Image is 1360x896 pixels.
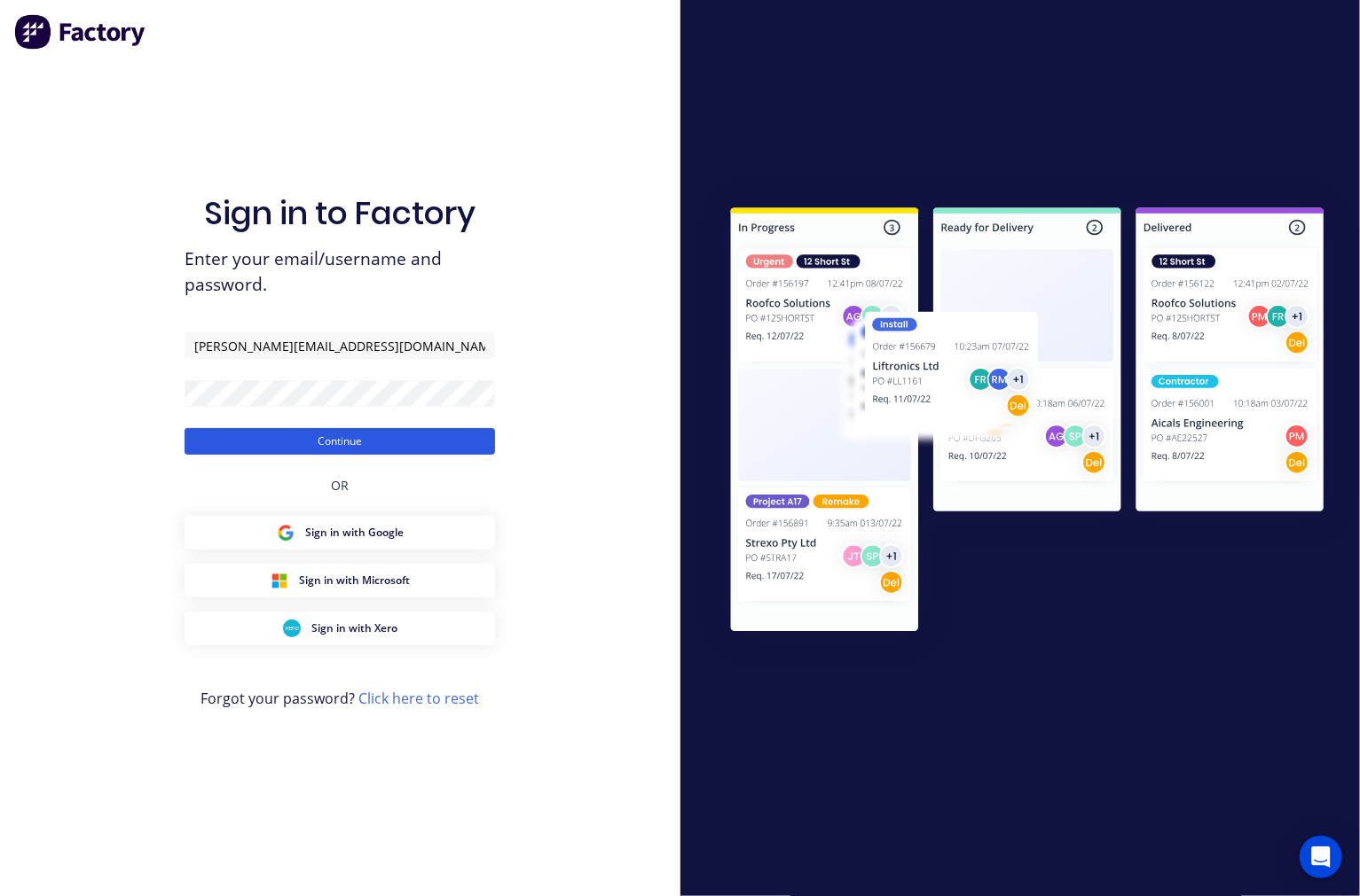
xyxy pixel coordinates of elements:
[185,516,495,549] button: Google Sign inSign in with Google
[1300,836,1342,878] div: Open Intercom Messenger
[299,573,410,588] span: Sign in with Microsoft
[185,428,495,455] button: Continue
[271,572,288,589] img: Microsoft Sign in
[185,564,495,597] button: Microsoft Sign inSign in with Microsoft
[185,332,495,359] input: Email/Username
[185,612,495,645] button: Xero Sign inSign in with Xero
[311,620,397,636] span: Sign in with Xero
[14,14,147,50] img: Factory
[204,194,476,232] h1: Sign in to Factory
[331,455,349,516] div: OR
[305,525,404,541] span: Sign in with Google
[200,688,479,709] span: Forgot your password?
[283,619,301,637] img: Xero Sign in
[185,246,495,298] span: Enter your email/username and password.
[277,524,295,541] img: Google Sign in
[358,689,479,708] a: Click here to reset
